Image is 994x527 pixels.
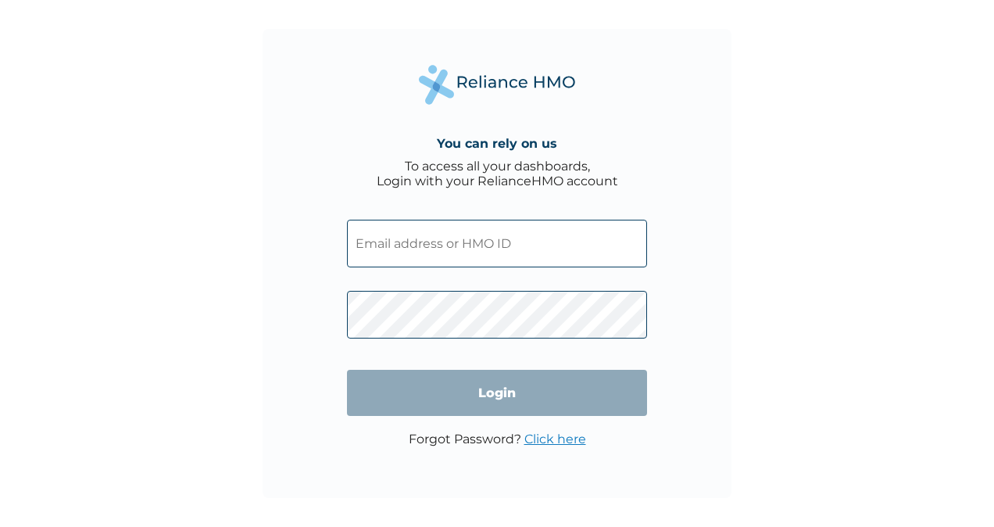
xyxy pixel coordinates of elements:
[347,370,647,416] input: Login
[437,136,557,151] h4: You can rely on us
[347,220,647,267] input: Email address or HMO ID
[524,432,586,446] a: Click here
[377,159,618,188] div: To access all your dashboards, Login with your RelianceHMO account
[419,65,575,105] img: Reliance Health's Logo
[409,432,586,446] p: Forgot Password?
